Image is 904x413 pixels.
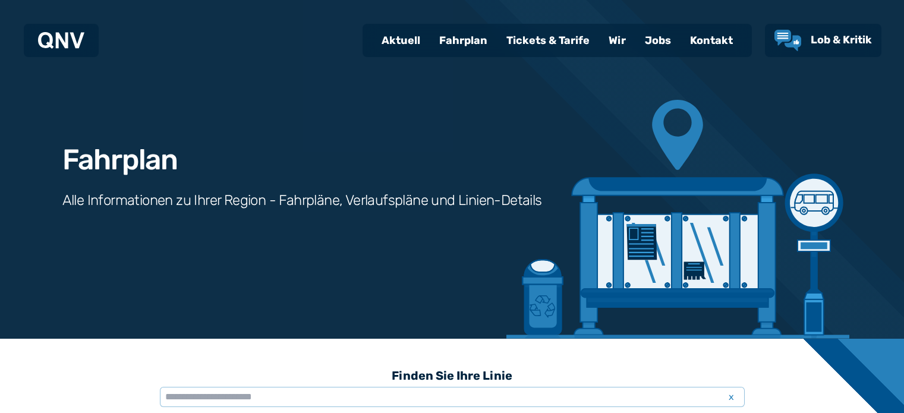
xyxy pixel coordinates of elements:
[681,25,742,56] a: Kontakt
[38,32,84,49] img: QNV Logo
[430,25,497,56] a: Fahrplan
[62,191,542,210] h3: Alle Informationen zu Ihrer Region - Fahrpläne, Verlaufspläne und Linien-Details
[599,25,635,56] a: Wir
[62,146,178,174] h1: Fahrplan
[774,30,872,51] a: Lob & Kritik
[38,29,84,52] a: QNV Logo
[372,25,430,56] a: Aktuell
[160,362,745,389] h3: Finden Sie Ihre Linie
[497,25,599,56] a: Tickets & Tarife
[811,33,872,46] span: Lob & Kritik
[723,390,740,404] span: x
[635,25,681,56] a: Jobs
